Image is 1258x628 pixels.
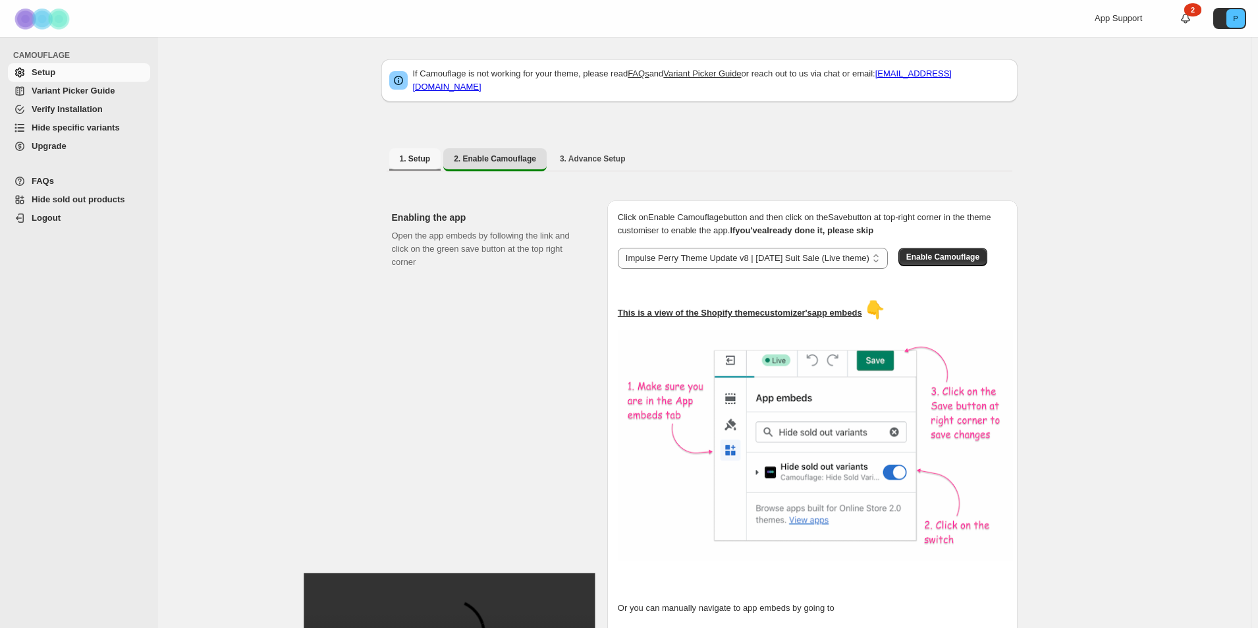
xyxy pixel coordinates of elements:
[618,308,862,318] u: This is a view of the Shopify theme customizer's app embeds
[8,82,150,100] a: Variant Picker Guide
[8,209,150,227] a: Logout
[454,154,536,164] span: 2. Enable Camouflage
[1179,12,1192,25] a: 2
[8,63,150,82] a: Setup
[618,602,1007,615] p: Or you can manually navigate to app embeds by going to
[560,154,626,164] span: 3. Advance Setup
[11,1,76,37] img: Camouflage
[618,211,1007,237] p: Click on Enable Camouflage button and then click on the Save button at top-right corner in the th...
[32,86,115,96] span: Variant Picker Guide
[898,252,987,262] a: Enable Camouflage
[413,67,1010,94] p: If Camouflage is not working for your theme, please read and or reach out to us via chat or email:
[32,213,61,223] span: Logout
[663,69,741,78] a: Variant Picker Guide
[8,100,150,119] a: Verify Installation
[898,248,987,266] button: Enable Camouflage
[392,211,586,224] h2: Enabling the app
[32,176,54,186] span: FAQs
[8,172,150,190] a: FAQs
[8,137,150,156] a: Upgrade
[32,104,103,114] span: Verify Installation
[730,225,873,235] b: If you've already done it, please skip
[1226,9,1245,28] span: Avatar with initials P
[13,50,151,61] span: CAMOUFLAGE
[32,123,120,132] span: Hide specific variants
[8,119,150,137] a: Hide specific variants
[400,154,431,164] span: 1. Setup
[8,190,150,209] a: Hide sold out products
[1095,13,1142,23] span: App Support
[1213,8,1246,29] button: Avatar with initials P
[32,141,67,151] span: Upgrade
[1233,14,1238,22] text: P
[864,300,885,320] span: 👇
[32,194,125,204] span: Hide sold out products
[618,330,1013,561] img: camouflage-enable
[628,69,649,78] a: FAQs
[906,252,979,262] span: Enable Camouflage
[32,67,55,77] span: Setup
[1184,3,1201,16] div: 2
